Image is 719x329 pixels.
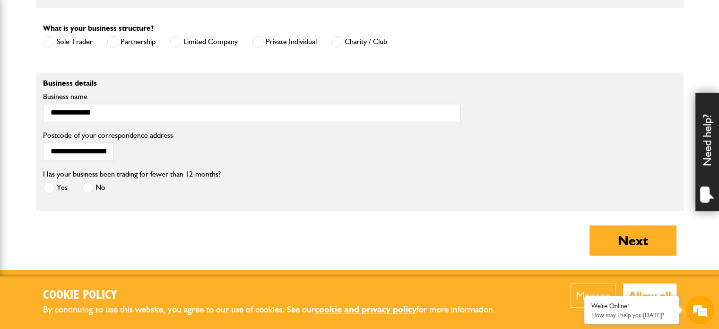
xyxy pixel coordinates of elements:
em: Start Chat [129,258,172,270]
div: Chat with us now [49,53,159,65]
button: Manage [571,284,616,308]
div: Need help? [695,93,719,211]
label: What is your business structure? [43,25,154,32]
input: Enter your email address [12,116,173,136]
div: We're Online! [591,302,672,310]
input: Enter your last name [12,88,173,108]
label: Business name [43,93,460,100]
label: Limited Company [170,36,238,48]
p: Business details [43,80,460,87]
label: Sole Trader [43,36,93,48]
h2: Cookie Policy [43,288,511,303]
label: Charity / Club [331,36,387,48]
div: Minimize live chat window [155,5,178,27]
button: Next [589,225,676,256]
p: By continuing to use this website, you agree to our use of cookies. See our for more information. [43,302,511,317]
label: Private Individual [252,36,317,48]
button: Allow all [623,284,676,308]
label: Partnership [107,36,156,48]
label: Has your business been trading for fewer than 12-months? [43,170,221,178]
textarea: Type your message and hit 'Enter' [12,171,173,249]
input: Enter your phone number [12,143,173,164]
label: No [82,182,105,194]
img: d_20077148190_company_1631870298795_20077148190 [16,53,40,66]
p: How may I help you today? [591,311,672,319]
label: Yes [43,182,68,194]
label: Postcode of your correspondence address [43,132,187,139]
a: cookie and privacy policy [315,304,416,315]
